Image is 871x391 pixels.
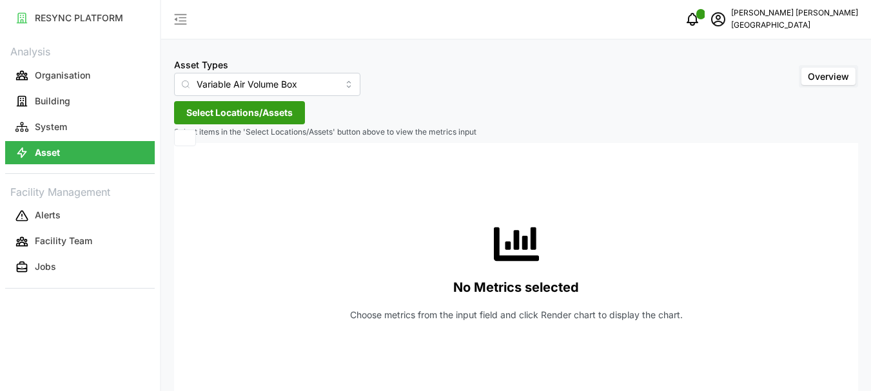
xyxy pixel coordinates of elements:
button: schedule [705,6,731,32]
p: Building [35,95,70,108]
p: No Metrics selected [453,277,579,298]
button: Building [5,90,155,113]
button: Asset [5,141,155,164]
button: notifications [680,6,705,32]
p: Jobs [35,260,56,273]
button: Organisation [5,64,155,87]
a: Asset [5,140,155,166]
p: Analysis [5,41,155,60]
a: Facility Team [5,229,155,254]
p: [PERSON_NAME] [PERSON_NAME] [731,7,858,19]
button: Jobs [5,256,155,279]
button: Alerts [5,204,155,227]
p: Organisation [35,69,90,82]
button: System [5,115,155,138]
a: Organisation [5,62,155,88]
p: Choose metrics from the input field and click Render chart to display the chart. [350,309,683,321]
p: Alerts [35,209,61,222]
span: Select Locations/Assets [186,102,293,124]
div: Select Locations/Assets [174,129,196,146]
p: RESYNC PLATFORM [35,12,123,24]
p: System [35,120,67,133]
a: Building [5,88,155,114]
a: RESYNC PLATFORM [5,5,155,31]
button: Select Locations/Assets [174,101,305,124]
a: System [5,114,155,140]
a: Jobs [5,254,155,280]
span: Overview [808,71,849,82]
button: Facility Team [5,230,155,253]
label: Asset Types [174,58,228,72]
p: [GEOGRAPHIC_DATA] [731,19,858,32]
p: Facility Management [5,182,155,200]
p: Asset [35,146,60,159]
button: RESYNC PLATFORM [5,6,155,30]
p: Select items in the 'Select Locations/Assets' button above to view the metrics input [174,127,858,138]
a: Alerts [5,203,155,229]
p: Facility Team [35,234,92,247]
